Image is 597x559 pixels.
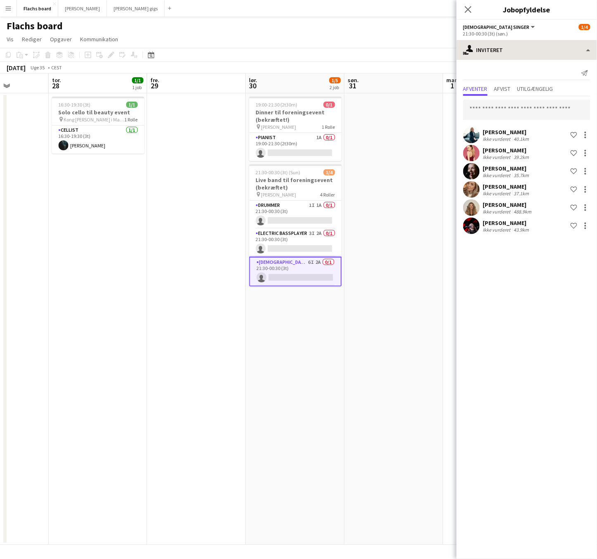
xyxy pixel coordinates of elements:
[463,24,536,30] button: [DEMOGRAPHIC_DATA] Singer
[320,192,335,198] span: 4 Roller
[7,64,26,72] div: [DATE]
[261,124,296,130] span: [PERSON_NAME]
[249,97,342,161] app-job-card: 19:00-21:30 (2t30m)0/1Dinner til foreningsevent (bekræftet!) [PERSON_NAME]1 RollePianist1A0/119:0...
[27,64,48,71] span: Uge 35
[512,172,531,178] div: 35.7km
[512,208,533,215] div: 488.9km
[151,76,160,84] span: fre.
[483,172,512,178] div: Ikke vurderet
[256,102,298,108] span: 19:00-21:30 (2t30m)
[52,126,145,154] app-card-role: Cellist1/116:30-19:30 (3t)[PERSON_NAME]
[483,147,531,154] div: [PERSON_NAME]
[249,229,342,257] app-card-role: Electric Bassplayer3I2A0/121:30-00:30 (3t)
[483,136,512,142] div: Ikke vurderet
[125,116,138,123] span: 1 Rolle
[347,81,359,90] span: 31
[256,169,301,175] span: 21:30-00:30 (3t) (Sun)
[249,257,342,287] app-card-role: [DEMOGRAPHIC_DATA] Singer6I2A0/121:30-00:30 (3t)
[52,76,61,84] span: tor.
[50,36,72,43] span: Opgaver
[7,36,14,43] span: Vis
[463,86,488,92] span: Afventer
[517,86,553,92] span: Utilgængelig
[249,164,342,287] app-job-card: 21:30-00:30 (3t) (Sun)1/4Live band til foreningsevent (bekræftet) [PERSON_NAME]4 RollerDrummer1I1...
[483,165,531,172] div: [PERSON_NAME]
[512,136,531,142] div: 40.1km
[80,36,118,43] span: Kommunikation
[483,190,512,197] div: Ikke vurderet
[348,76,359,84] span: søn.
[249,176,342,191] h3: Live band til foreningsevent (bekræftet)
[7,20,63,32] h1: Flachs board
[132,77,144,83] span: 1/1
[512,227,531,233] div: 43.9km
[445,81,460,90] span: 1
[126,102,138,108] span: 1/1
[249,201,342,229] app-card-role: Drummer1I1A0/121:30-00:30 (3t)
[483,208,512,215] div: Ikke vurderet
[457,4,597,15] h3: Jobopfyldelse
[249,133,342,161] app-card-role: Pianist1A0/119:00-21:30 (2t30m)
[149,81,160,90] span: 29
[51,81,61,90] span: 28
[52,109,145,116] h3: Solo cello til beauty event
[249,76,258,84] span: lør.
[17,0,58,17] button: Flachs board
[77,34,121,45] a: Kommunikation
[324,102,335,108] span: 0/1
[483,227,512,233] div: Ikke vurderet
[463,31,590,37] div: 21:30-00:30 (3t) (søn.)
[22,36,42,43] span: Rediger
[59,102,91,108] span: 16:30-19:30 (3t)
[330,84,341,90] div: 2 job
[47,34,75,45] a: Opgaver
[133,84,143,90] div: 1 job
[52,97,145,154] app-job-card: 16:30-19:30 (3t)1/1Solo cello til beauty event Kong [PERSON_NAME] i Magasin på Kongens Nytorv1 Ro...
[483,201,533,208] div: [PERSON_NAME]
[512,190,531,197] div: 37.1km
[494,86,511,92] span: Afvist
[58,0,107,17] button: [PERSON_NAME]
[248,81,258,90] span: 30
[579,24,590,30] span: 1/4
[322,124,335,130] span: 1 Rolle
[261,192,296,198] span: [PERSON_NAME]
[3,34,17,45] a: Vis
[249,109,342,123] h3: Dinner til foreningsevent (bekræftet!)
[457,40,597,60] div: Inviteret
[463,24,530,30] span: Female Singer
[483,154,512,160] div: Ikke vurderet
[483,219,531,227] div: [PERSON_NAME]
[483,183,531,190] div: [PERSON_NAME]
[447,76,460,84] span: man.
[107,0,165,17] button: [PERSON_NAME] gigs
[64,116,125,123] span: Kong [PERSON_NAME] i Magasin på Kongens Nytorv
[512,154,531,160] div: 39.2km
[329,77,341,83] span: 1/5
[324,169,335,175] span: 1/4
[51,64,62,71] div: CEST
[483,128,531,136] div: [PERSON_NAME]
[19,34,45,45] a: Rediger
